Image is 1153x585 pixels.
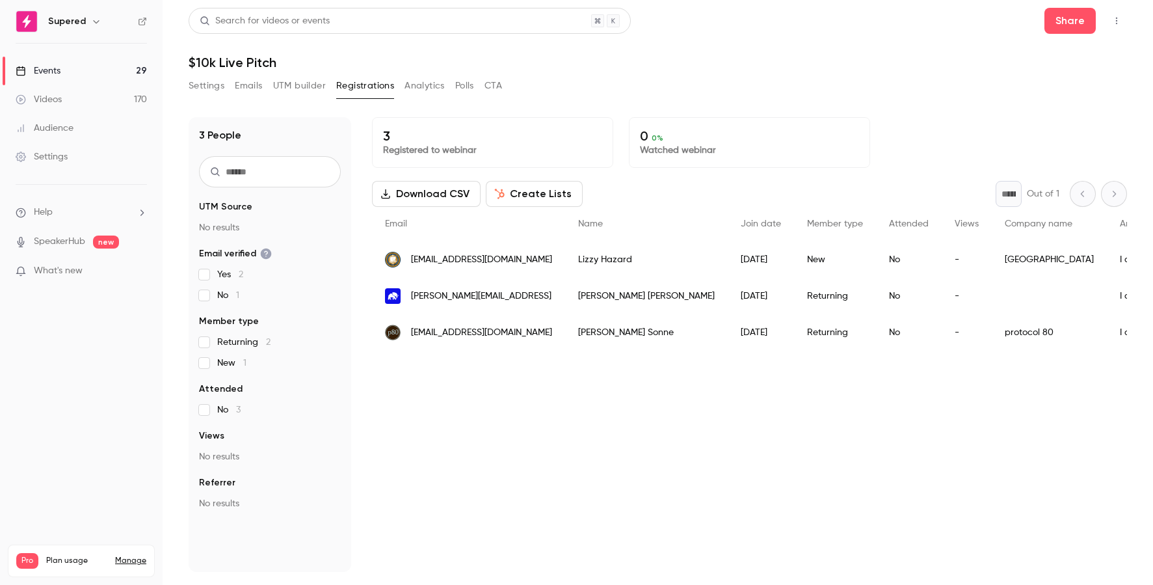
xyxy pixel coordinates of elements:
[200,14,330,28] div: Search for videos or events
[199,315,259,328] span: Member type
[16,11,37,32] img: Supered
[199,200,341,510] section: facet-groups
[728,241,794,278] div: [DATE]
[34,235,85,249] a: SpeakerHub
[115,556,146,566] a: Manage
[640,128,859,144] p: 0
[1027,187,1059,200] p: Out of 1
[942,314,992,351] div: -
[484,75,502,96] button: CTA
[794,278,876,314] div: Returning
[199,221,341,234] p: No results
[34,264,83,278] span: What's new
[794,241,876,278] div: New
[46,556,107,566] span: Plan usage
[273,75,326,96] button: UTM builder
[217,268,243,281] span: Yes
[236,405,241,415] span: 3
[728,278,794,314] div: [DATE]
[336,75,394,96] button: Registrations
[728,314,794,351] div: [DATE]
[411,326,552,340] span: [EMAIL_ADDRESS][DOMAIN_NAME]
[243,359,246,368] span: 1
[383,128,602,144] p: 3
[199,497,341,510] p: No results
[565,278,728,314] div: [PERSON_NAME] [PERSON_NAME]
[992,241,1107,278] div: [GEOGRAPHIC_DATA]
[411,290,551,303] span: [PERSON_NAME][EMAIL_ADDRESS]
[385,288,401,304] img: askelephant.ai
[565,314,728,351] div: [PERSON_NAME] Sonne
[217,289,239,302] span: No
[372,181,481,207] button: Download CSV
[652,133,663,143] span: 0 %
[217,403,241,416] span: No
[876,278,942,314] div: No
[189,75,224,96] button: Settings
[640,144,859,157] p: Watched webinar
[1005,219,1072,228] span: Company name
[992,314,1107,351] div: protocol 80
[199,476,235,489] span: Referrer
[385,219,407,228] span: Email
[199,383,243,396] span: Attended
[16,93,62,106] div: Videos
[16,64,60,77] div: Events
[486,181,583,207] button: Create Lists
[383,144,602,157] p: Registered to webinar
[455,75,474,96] button: Polls
[217,336,271,349] span: Returning
[411,253,552,267] span: [EMAIL_ADDRESS][DOMAIN_NAME]
[199,429,224,442] span: Views
[955,219,979,228] span: Views
[93,236,119,249] span: new
[199,128,241,143] h1: 3 People
[942,278,992,314] div: -
[199,450,341,463] p: No results
[889,219,929,228] span: Attended
[385,252,401,267] img: berkeley.edu
[48,15,86,28] h6: Supered
[266,338,271,347] span: 2
[807,219,863,228] span: Member type
[1044,8,1096,34] button: Share
[199,247,272,260] span: Email verified
[34,206,53,219] span: Help
[876,314,942,351] div: No
[385,325,401,340] img: protocol80.com
[565,241,728,278] div: Lizzy Hazard
[16,553,38,569] span: Pro
[794,314,876,351] div: Returning
[16,150,68,163] div: Settings
[578,219,603,228] span: Name
[876,241,942,278] div: No
[199,200,252,213] span: UTM Source
[239,270,243,279] span: 2
[189,55,1127,70] h1: $10k Live Pitch
[235,75,262,96] button: Emails
[131,265,147,277] iframe: Noticeable Trigger
[217,357,246,370] span: New
[942,241,992,278] div: -
[16,122,73,135] div: Audience
[741,219,781,228] span: Join date
[236,291,239,300] span: 1
[16,206,147,219] li: help-dropdown-opener
[404,75,445,96] button: Analytics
